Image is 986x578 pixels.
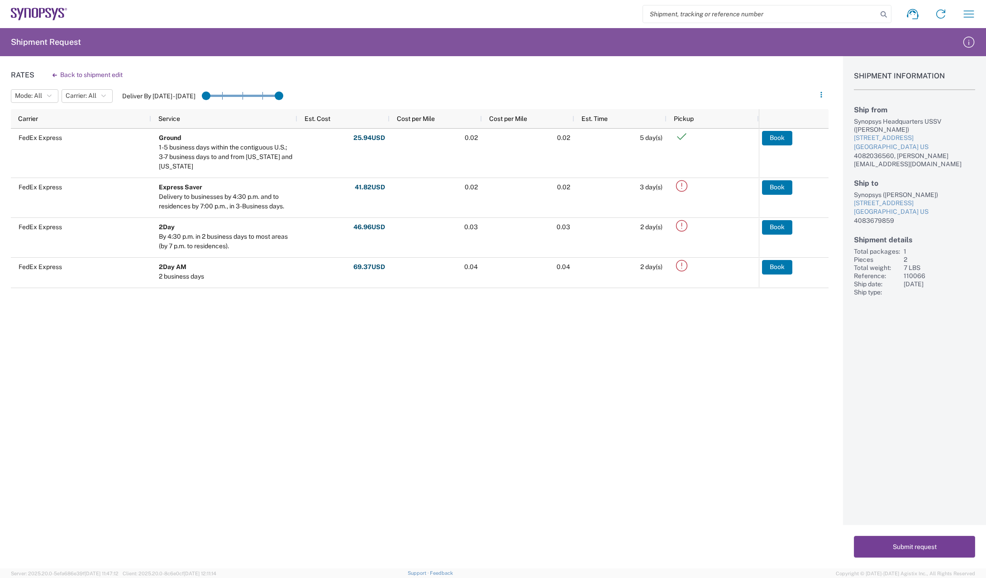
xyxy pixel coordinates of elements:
span: 3 day(s) [640,183,662,191]
span: [DATE] 11:47:12 [85,571,119,576]
button: Carrier: All [62,89,113,103]
span: Client: 2025.20.0-8c6e0cf [123,571,216,576]
h2: Shipment Request [11,37,81,48]
div: 1 [904,247,975,255]
div: Total packages: [854,247,900,255]
h1: Rates [11,71,34,79]
button: Book [762,220,792,235]
h2: Ship to [854,179,975,188]
span: Service [158,115,180,122]
div: [GEOGRAPHIC_DATA] US [854,143,975,152]
span: Carrier [18,115,38,122]
span: Est. Cost [305,115,330,122]
span: 2 day(s) [640,223,662,231]
div: By 4:30 p.m. in 2 business days to most areas (by 7 p.m. to residences). [159,232,293,251]
strong: 46.96 USD [353,223,385,231]
a: [STREET_ADDRESS][GEOGRAPHIC_DATA] US [854,134,975,151]
h2: Shipment details [854,236,975,244]
span: Cost per Mile [489,115,527,122]
span: Mode: All [15,92,42,100]
span: Cost per Mile [397,115,435,122]
div: 4083679859 [854,217,975,225]
a: Feedback [430,570,453,576]
span: 0.04 [464,263,478,270]
div: Pieces [854,255,900,264]
span: FedEx Express [19,134,62,141]
span: Carrier: All [66,92,96,100]
span: 0.04 [557,263,570,270]
label: Deliver By [DATE] - [DATE] [122,92,195,100]
div: 7 LBS [904,264,975,272]
span: Copyright © [DATE]-[DATE] Agistix Inc., All Rights Reserved [836,569,975,578]
span: Est. Time [581,115,608,122]
button: Book [762,131,792,145]
div: 110066 [904,272,975,280]
span: 0.03 [464,223,478,231]
h2: Ship from [854,106,975,114]
a: [STREET_ADDRESS][GEOGRAPHIC_DATA] US [854,199,975,217]
strong: 25.94 USD [353,134,385,142]
strong: 41.82 USD [355,183,385,192]
div: Total weight: [854,264,900,272]
button: 25.94USD [353,131,386,145]
div: Ship type: [854,288,900,296]
div: Delivery to businesses by 4:30 p.m. and to residences by 7:00 p.m., in 3-Business days. [159,192,293,211]
div: [STREET_ADDRESS] [854,199,975,208]
strong: 69.37 USD [353,263,385,271]
div: 1-5 business days within the contiguous U.S.; 3-7 business days to and from Alaska and Hawaii [159,143,293,171]
b: Express Saver [159,183,202,191]
div: Reference: [854,272,900,280]
span: 5 day(s) [640,134,662,141]
span: FedEx Express [19,183,62,191]
span: FedEx Express [19,263,62,270]
span: 0.02 [557,183,570,191]
span: Server: 2025.20.0-5efa686e39f [11,571,119,576]
span: 0.02 [557,134,570,141]
button: Book [762,260,792,275]
div: Synopsys Headquarters USSV ([PERSON_NAME]) [854,117,975,134]
span: 0.02 [465,183,478,191]
span: Pickup [674,115,694,122]
button: 69.37USD [353,260,386,275]
div: 2 business days [159,272,204,281]
b: 2Day [159,223,175,231]
span: [DATE] 12:11:14 [184,571,216,576]
div: [DATE] [904,280,975,288]
b: 2Day AM [159,263,186,270]
button: Mode: All [11,89,58,103]
button: 41.82USD [354,180,386,195]
span: 2 day(s) [640,263,662,270]
button: Back to shipment edit [45,67,130,83]
div: Ship date: [854,280,900,288]
b: Ground [159,134,181,141]
span: FedEx Express [19,223,62,231]
input: Shipment, tracking or reference number [643,5,877,23]
a: Support [408,570,430,576]
div: Synopsys ([PERSON_NAME]) [854,191,975,199]
button: Book [762,180,792,195]
button: 46.96USD [353,220,386,235]
div: 2 [904,255,975,264]
button: Submit request [854,536,975,558]
div: [STREET_ADDRESS] [854,134,975,143]
span: 0.02 [465,134,478,141]
h1: Shipment Information [854,72,975,90]
span: 0.03 [557,223,570,231]
div: [GEOGRAPHIC_DATA] US [854,207,975,217]
div: 4082036560, [PERSON_NAME][EMAIL_ADDRESS][DOMAIN_NAME] [854,152,975,168]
